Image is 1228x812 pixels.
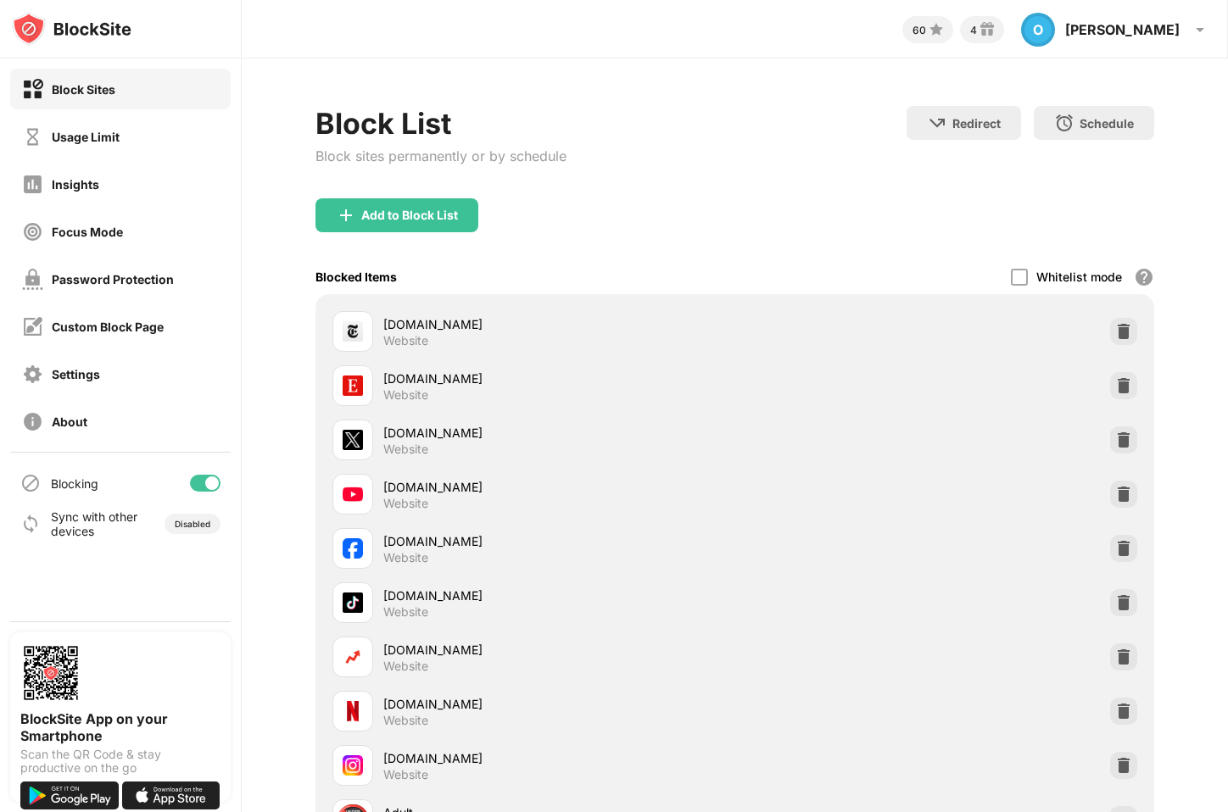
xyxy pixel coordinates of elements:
[952,116,1001,131] div: Redirect
[1036,270,1122,284] div: Whitelist mode
[315,106,567,141] div: Block List
[383,641,735,659] div: [DOMAIN_NAME]
[51,509,138,538] div: Sync with other devices
[383,442,428,457] div: Website
[383,315,735,333] div: [DOMAIN_NAME]
[343,484,363,504] img: favicons
[383,532,735,550] div: [DOMAIN_NAME]
[383,604,428,620] div: Website
[22,174,43,195] img: insights-off.svg
[22,269,43,290] img: password-protection-off.svg
[383,749,735,767] div: [DOMAIN_NAME]
[383,333,428,348] div: Website
[343,375,363,396] img: favicons
[52,82,115,97] div: Block Sites
[383,370,735,387] div: [DOMAIN_NAME]
[977,19,997,40] img: reward-small.svg
[343,430,363,450] img: favicons
[361,209,458,222] div: Add to Block List
[383,695,735,713] div: [DOMAIN_NAME]
[12,12,131,46] img: logo-blocksite.svg
[383,387,428,403] div: Website
[383,767,428,782] div: Website
[20,748,220,775] div: Scan the QR Code & stay productive on the go
[343,755,363,776] img: favicons
[52,130,120,144] div: Usage Limit
[52,272,174,286] div: Password Protection
[22,364,43,385] img: settings-off.svg
[383,550,428,565] div: Website
[52,320,164,334] div: Custom Block Page
[343,321,363,342] img: favicons
[51,476,98,491] div: Blocking
[383,424,735,442] div: [DOMAIN_NAME]
[926,19,946,40] img: points-small.svg
[22,126,43,147] img: time-usage-off.svg
[52,367,100,381] div: Settings
[970,24,977,36] div: 4
[1021,13,1055,47] div: O
[52,225,123,239] div: Focus Mode
[343,538,363,559] img: favicons
[22,79,43,100] img: block-on.svg
[22,221,43,242] img: focus-off.svg
[22,411,43,432] img: about-off.svg
[343,592,363,613] img: favicons
[20,642,81,704] img: options-page-qr-code.png
[175,519,210,529] div: Disabled
[315,147,567,164] div: Block sites permanently or by schedule
[22,316,43,337] img: customize-block-page-off.svg
[383,496,428,511] div: Website
[20,514,41,534] img: sync-icon.svg
[1080,116,1134,131] div: Schedule
[383,587,735,604] div: [DOMAIN_NAME]
[52,414,87,429] div: About
[315,270,397,284] div: Blocked Items
[383,478,735,496] div: [DOMAIN_NAME]
[20,781,119,809] img: get-it-on-google-play.svg
[343,647,363,667] img: favicons
[913,24,926,36] div: 60
[343,701,363,721] img: favicons
[122,781,220,809] img: download-on-the-app-store.svg
[383,713,428,728] div: Website
[20,710,220,744] div: BlockSite App on your Smartphone
[383,659,428,674] div: Website
[20,473,41,493] img: blocking-icon.svg
[1065,21,1180,38] div: [PERSON_NAME]
[52,177,99,192] div: Insights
